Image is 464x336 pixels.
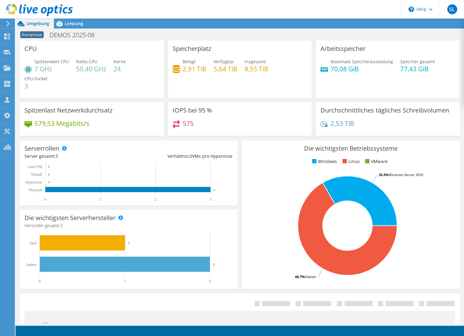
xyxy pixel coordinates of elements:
[379,172,388,177] tspan: 33.3%
[29,188,42,192] text: Physisch
[24,145,59,152] h3: Serverrollen
[48,181,50,184] text: 0
[55,153,58,159] span: 3
[124,279,126,283] text: 1
[183,59,196,64] span: Belegt
[447,4,457,14] span: SL
[213,263,215,266] text: 2
[24,76,47,82] span: CPU-Sockel
[44,197,46,201] text: 0
[214,65,237,72] h4: 5,64 TiB
[24,153,129,160] div: Server gesamt:
[24,82,47,89] h4: 3
[330,59,393,64] span: Maximale Speicherauslastung
[409,7,414,12] svg: \n
[388,172,423,177] tspan: Windows Server 2016
[154,197,156,201] text: 2
[48,173,50,176] text: 0
[28,165,42,169] text: Gast-VM
[48,165,50,168] text: 0
[305,274,316,279] tspan: Debian
[183,120,194,127] h4: 575
[26,263,37,267] text: Andere
[209,279,211,283] text: 2
[330,65,393,72] h4: 70,08 GiB
[245,59,266,64] span: Insgesamt
[173,107,212,114] h3: IOPS bei 95 %
[34,120,89,127] h4: 579,53 Megabits/s
[34,59,69,64] span: Spitzenwert CPU
[39,279,41,283] text: 0
[25,180,42,184] text: Hypervisor
[26,20,49,26] span: Umgebung
[311,158,337,165] li: Windows
[320,45,365,52] h3: Arbeitsspeicher
[24,214,116,221] h3: Die wichtigsten Serverhersteller
[113,59,126,64] span: Kerne
[30,241,37,245] text: Dell
[31,172,42,177] text: Virtuell
[24,107,113,114] h3: Spitzenlast Netzwerkdurchsatz
[330,120,354,127] h4: 2,53 TiB
[129,153,233,160] div: Verhältnis: VMs pro Hypervisor
[246,145,455,152] h3: Die wichtigsten Betriebssysteme
[320,107,449,114] h3: Durchschnittliches tägliches Schreibvolumen
[190,153,192,159] span: 0
[24,222,233,229] h4: Hersteller gesamt:
[24,45,37,52] h3: CPU
[34,65,69,72] h4: 7 GHz
[364,158,388,165] li: VMware
[20,31,44,38] span: Anonymous
[400,59,435,64] span: Speicher gesamt
[214,188,215,192] text: 3
[65,20,83,26] span: Leistung
[210,197,211,201] text: 3
[214,59,234,64] span: Verfügbar
[113,65,126,72] h4: 24
[47,32,104,38] h1: DEMOS 2025-08
[76,65,106,72] h4: 50,40 GHz
[128,241,130,245] text: 1
[60,223,63,228] span: 3
[173,45,211,52] h3: Speicherplatz
[295,274,305,279] tspan: 66.7%
[99,197,101,201] text: 1
[245,65,268,72] h4: 8,55 TiB
[341,158,360,165] li: Linux
[400,65,435,72] h4: 77,43 GiB
[183,65,206,72] h4: 2,91 TiB
[76,59,97,64] span: Netto-CPU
